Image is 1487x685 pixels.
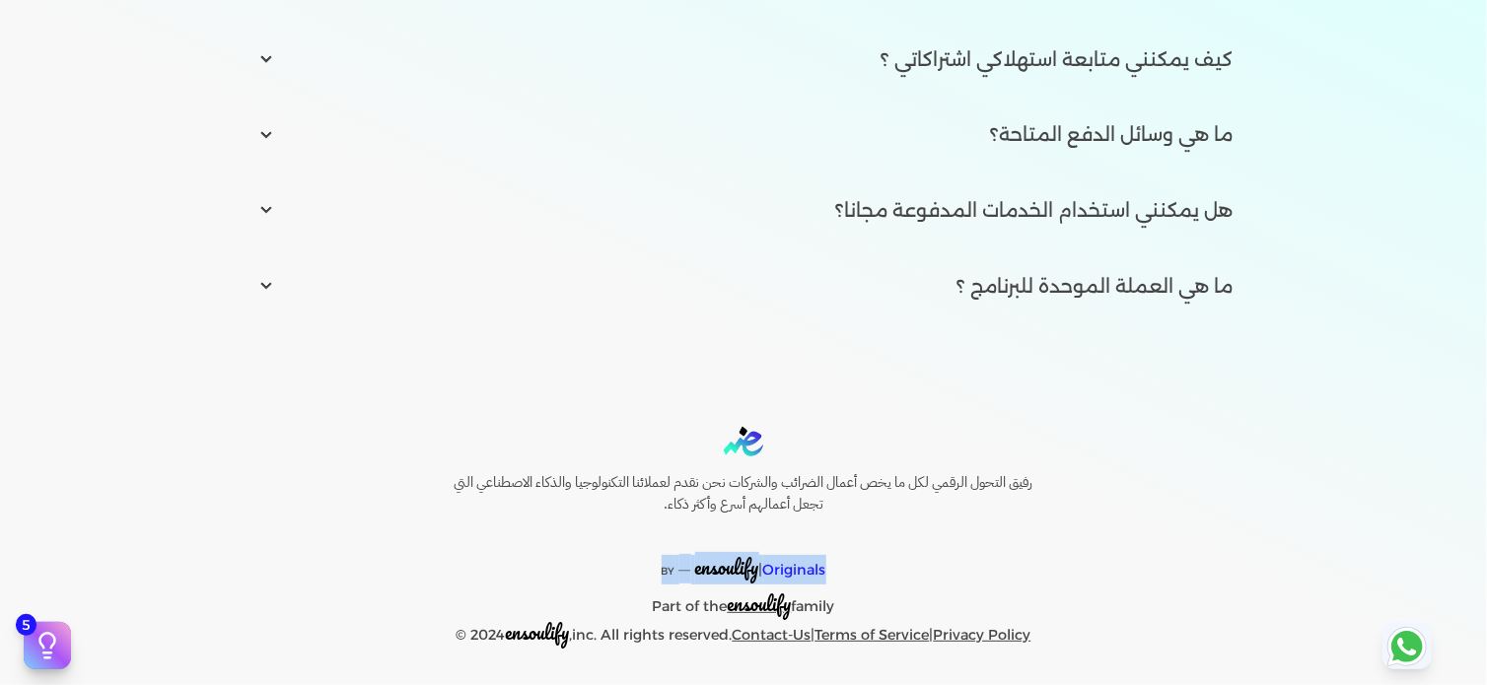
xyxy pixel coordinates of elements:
[815,626,930,644] a: Terms of Service
[733,626,812,644] a: Contact-Us
[662,565,675,578] span: BY
[24,622,71,669] button: 5
[412,620,1075,649] p: © 2024 ,inc. All rights reserved. | |
[934,626,1031,644] a: Privacy Policy
[16,614,36,636] span: 5
[728,588,792,619] span: ensoulify
[412,472,1075,514] h6: رفيق التحول الرقمي لكل ما يخص أعمال الضرائب والشركات نحن نقدم لعملائنا التكنولوجيا والذكاء الاصطن...
[763,561,826,579] span: Originals
[412,583,1075,620] p: Part of the family
[724,427,763,457] img: logo
[728,597,792,615] a: ensoulify
[679,559,691,572] sup: __
[506,617,570,648] span: ensoulify
[695,552,759,582] span: ensoulify
[412,531,1075,584] p: |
